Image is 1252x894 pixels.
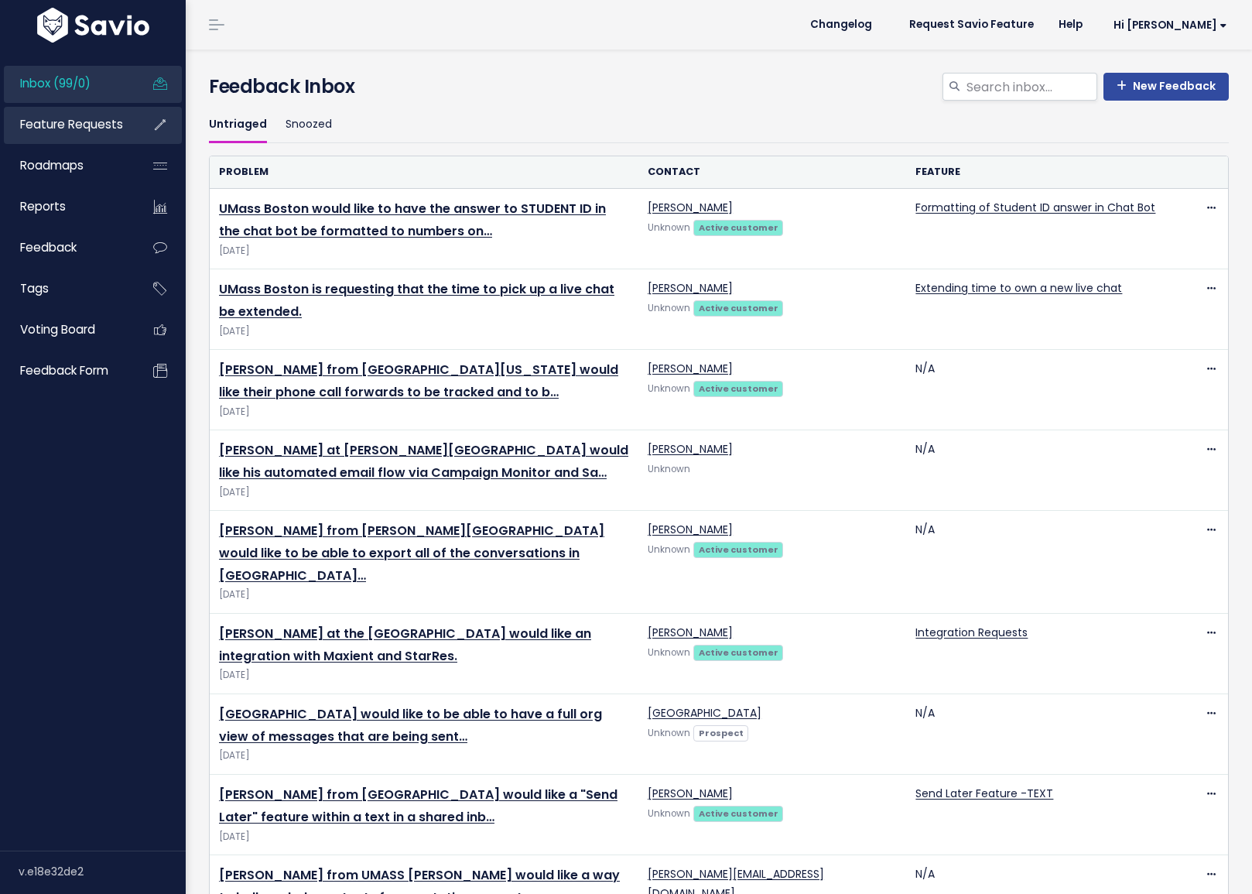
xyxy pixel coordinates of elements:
[4,148,128,183] a: Roadmaps
[638,156,906,188] th: Contact
[648,625,733,640] a: [PERSON_NAME]
[219,829,629,845] span: [DATE]
[4,312,128,348] a: Voting Board
[965,73,1097,101] input: Search inbox...
[4,189,128,224] a: Reports
[699,302,778,314] strong: Active customer
[4,107,128,142] a: Feature Requests
[897,13,1046,36] a: Request Savio Feature
[219,441,628,481] a: [PERSON_NAME] at [PERSON_NAME][GEOGRAPHIC_DATA] would like his automated email flow via Campaign ...
[699,543,778,556] strong: Active customer
[906,511,1174,614] td: N/A
[219,522,604,584] a: [PERSON_NAME] from [PERSON_NAME][GEOGRAPHIC_DATA] would like to be able to export all of the conv...
[20,116,123,132] span: Feature Requests
[209,107,267,143] a: Untriaged
[810,19,872,30] span: Changelog
[906,694,1174,774] td: N/A
[4,66,128,101] a: Inbox (99/0)
[693,380,783,396] a: Active customer
[20,239,77,255] span: Feedback
[219,485,629,501] span: [DATE]
[219,243,629,259] span: [DATE]
[4,353,128,389] a: Feedback form
[20,362,108,378] span: Feedback form
[19,851,186,892] div: v.e18e32de2
[219,748,629,764] span: [DATE]
[33,8,153,43] img: logo-white.9d6f32f41409.svg
[915,625,1028,640] a: Integration Requests
[906,156,1174,188] th: Feature
[648,361,733,376] a: [PERSON_NAME]
[219,786,617,826] a: [PERSON_NAME] from [GEOGRAPHIC_DATA] would like a "Send Later" feature within a text in a shared ...
[4,271,128,307] a: Tags
[699,646,778,659] strong: Active customer
[915,786,1053,801] a: Send Later Feature -TEXT
[1103,73,1229,101] a: New Feedback
[210,156,638,188] th: Problem
[219,361,618,401] a: [PERSON_NAME] from [GEOGRAPHIC_DATA][US_STATE] would like their phone call forwards to be tracked...
[1046,13,1095,36] a: Help
[20,157,84,173] span: Roadmaps
[906,430,1174,511] td: N/A
[219,200,606,240] a: UMass Boston would like to have the answer to STUDENT ID in the chat bot be formatted to numbers on…
[648,302,690,314] span: Unknown
[699,807,778,820] strong: Active customer
[209,107,1229,143] ul: Filter feature requests
[4,230,128,265] a: Feedback
[648,382,690,395] span: Unknown
[20,75,91,91] span: Inbox (99/0)
[699,382,778,395] strong: Active customer
[219,625,591,665] a: [PERSON_NAME] at the [GEOGRAPHIC_DATA] would like an integration with Maxient and StarRes.
[20,280,49,296] span: Tags
[1113,19,1227,31] span: Hi [PERSON_NAME]
[219,404,629,420] span: [DATE]
[699,727,744,739] strong: Prospect
[648,727,690,739] span: Unknown
[648,221,690,234] span: Unknown
[693,300,783,315] a: Active customer
[915,200,1155,215] a: Formatting of Student ID answer in Chat Bot
[693,219,783,235] a: Active customer
[219,324,629,340] span: [DATE]
[648,280,733,296] a: [PERSON_NAME]
[648,786,733,801] a: [PERSON_NAME]
[1095,13,1240,37] a: Hi [PERSON_NAME]
[648,522,733,537] a: [PERSON_NAME]
[693,805,783,820] a: Active customer
[286,107,332,143] a: Snoozed
[648,705,761,721] a: [GEOGRAPHIC_DATA]
[219,280,614,320] a: UMass Boston is requesting that the time to pick up a live chat be extended.
[693,541,783,557] a: Active customer
[648,441,733,457] a: [PERSON_NAME]
[693,724,748,740] a: Prospect
[699,221,778,234] strong: Active customer
[20,198,66,214] span: Reports
[648,463,690,475] span: Unknown
[219,587,629,603] span: [DATE]
[648,200,733,215] a: [PERSON_NAME]
[20,321,95,337] span: Voting Board
[209,73,1229,101] h4: Feedback Inbox
[219,667,629,683] span: [DATE]
[693,644,783,659] a: Active customer
[648,807,690,820] span: Unknown
[648,543,690,556] span: Unknown
[906,350,1174,430] td: N/A
[219,705,602,745] a: [GEOGRAPHIC_DATA] would like to be able to have a full org view of messages that are being sent…
[915,280,1122,296] a: Extending time to own a new live chat
[648,646,690,659] span: Unknown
